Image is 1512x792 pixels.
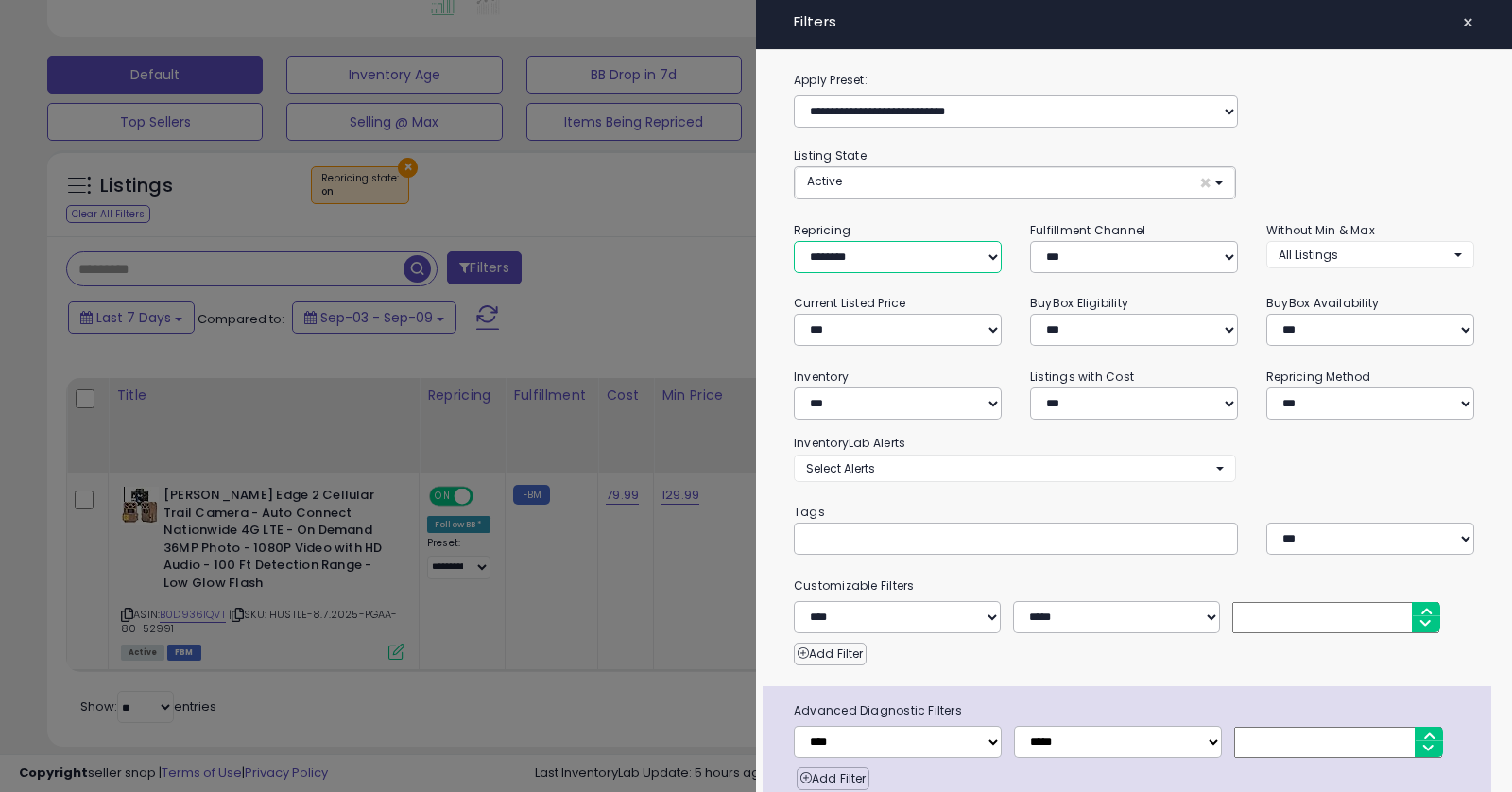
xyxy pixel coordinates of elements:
h4: Filters [794,14,1474,30]
span: All Listings [1279,247,1338,263]
small: InventoryLab Alerts [794,435,905,451]
button: Add Filter [794,643,867,665]
small: BuyBox Availability [1266,295,1379,311]
span: Select Alerts [806,460,875,476]
small: BuyBox Eligibility [1030,295,1128,311]
button: × [1454,9,1482,36]
span: Active [807,173,842,189]
small: Fulfillment Channel [1030,222,1145,238]
small: Inventory [794,369,849,385]
button: All Listings [1266,241,1474,268]
small: Current Listed Price [794,295,905,311]
small: Repricing [794,222,850,238]
small: Without Min & Max [1266,222,1375,238]
button: Add Filter [797,767,869,790]
button: Active × [795,167,1235,198]
small: Customizable Filters [780,576,1488,596]
small: Tags [780,502,1488,523]
label: Apply Preset: [780,70,1488,91]
span: × [1462,9,1474,36]
small: Listing State [794,147,867,164]
small: Listings with Cost [1030,369,1134,385]
span: × [1199,173,1211,193]
button: Select Alerts [794,455,1236,482]
span: Advanced Diagnostic Filters [780,700,1491,721]
small: Repricing Method [1266,369,1371,385]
